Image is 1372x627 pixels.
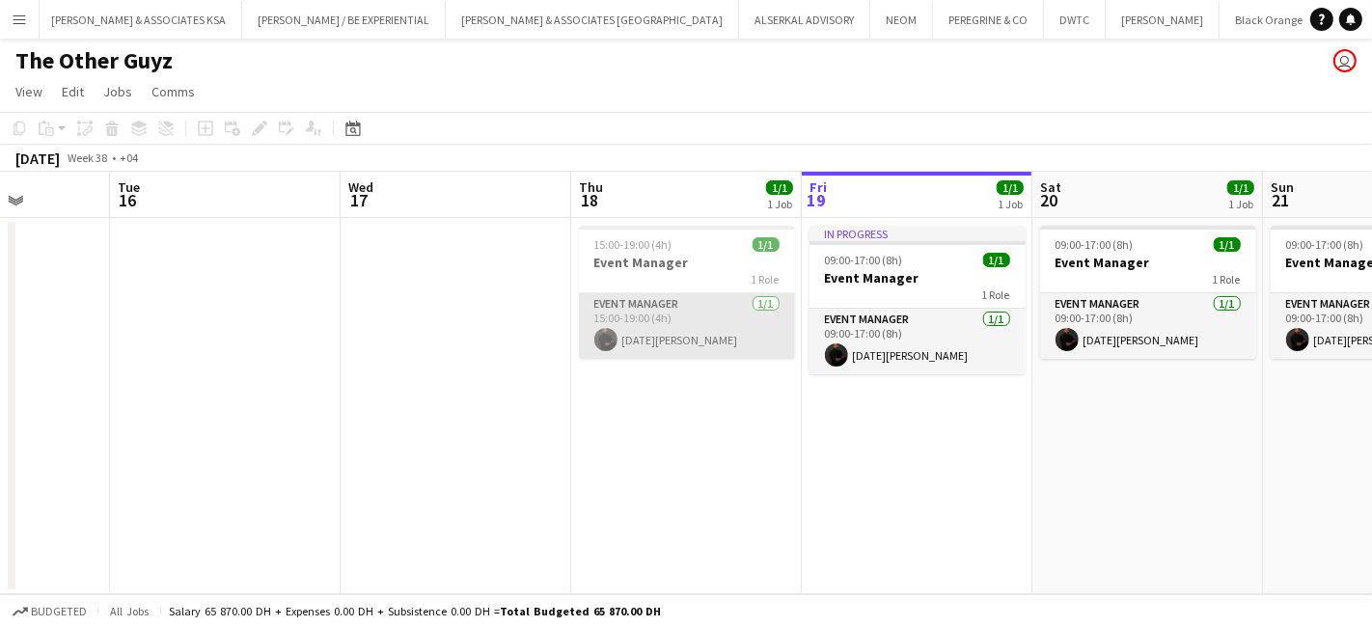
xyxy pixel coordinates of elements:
[739,1,870,39] button: ALSERKAL ADVISORY
[997,180,1024,195] span: 1/1
[983,253,1010,267] span: 1/1
[345,189,373,211] span: 17
[594,237,672,252] span: 15:00-19:00 (4h)
[144,79,203,104] a: Comms
[753,237,780,252] span: 1/1
[1228,197,1253,211] div: 1 Job
[15,46,173,75] h1: The Other Guyz
[54,79,92,104] a: Edit
[982,287,1010,302] span: 1 Role
[809,226,1026,374] app-job-card: In progress09:00-17:00 (8h)1/1Event Manager1 RoleEvent Manager1/109:00-17:00 (8h)[DATE][PERSON_NAME]
[579,178,603,196] span: Thu
[825,253,903,267] span: 09:00-17:00 (8h)
[1214,237,1241,252] span: 1/1
[1040,178,1061,196] span: Sat
[1040,226,1256,359] app-job-card: 09:00-17:00 (8h)1/1Event Manager1 RoleEvent Manager1/109:00-17:00 (8h)[DATE][PERSON_NAME]
[1271,178,1294,196] span: Sun
[1333,49,1357,72] app-user-avatar: Glenda Castelino
[807,189,827,211] span: 19
[752,272,780,286] span: 1 Role
[1056,237,1134,252] span: 09:00-17:00 (8h)
[115,189,140,211] span: 16
[15,149,60,168] div: [DATE]
[1044,1,1106,39] button: DWTC
[809,309,1026,374] app-card-role: Event Manager1/109:00-17:00 (8h)[DATE][PERSON_NAME]
[446,1,739,39] button: [PERSON_NAME] & ASSOCIATES [GEOGRAPHIC_DATA]
[579,293,795,359] app-card-role: Event Manager1/115:00-19:00 (4h)[DATE][PERSON_NAME]
[10,601,90,622] button: Budgeted
[64,150,112,165] span: Week 38
[579,254,795,271] h3: Event Manager
[8,79,50,104] a: View
[348,178,373,196] span: Wed
[998,197,1023,211] div: 1 Job
[576,189,603,211] span: 18
[766,180,793,195] span: 1/1
[118,178,140,196] span: Tue
[1268,189,1294,211] span: 21
[1040,293,1256,359] app-card-role: Event Manager1/109:00-17:00 (8h)[DATE][PERSON_NAME]
[809,269,1026,286] h3: Event Manager
[96,79,140,104] a: Jobs
[151,83,195,100] span: Comms
[809,178,827,196] span: Fri
[1037,189,1061,211] span: 20
[1213,272,1241,286] span: 1 Role
[1286,237,1364,252] span: 09:00-17:00 (8h)
[1106,1,1220,39] button: [PERSON_NAME]
[36,1,242,39] button: [PERSON_NAME] & ASSOCIATES KSA
[120,150,138,165] div: +04
[106,604,152,618] span: All jobs
[767,197,792,211] div: 1 Job
[1040,254,1256,271] h3: Event Manager
[1227,180,1254,195] span: 1/1
[103,83,132,100] span: Jobs
[1220,1,1319,39] button: Black Orange
[809,226,1026,241] div: In progress
[870,1,933,39] button: NEOM
[500,604,661,618] span: Total Budgeted 65 870.00 DH
[169,604,661,618] div: Salary 65 870.00 DH + Expenses 0.00 DH + Subsistence 0.00 DH =
[242,1,446,39] button: [PERSON_NAME] / BE EXPERIENTIAL
[15,83,42,100] span: View
[31,605,87,618] span: Budgeted
[933,1,1044,39] button: PEREGRINE & CO
[579,226,795,359] app-job-card: 15:00-19:00 (4h)1/1Event Manager1 RoleEvent Manager1/115:00-19:00 (4h)[DATE][PERSON_NAME]
[62,83,84,100] span: Edit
